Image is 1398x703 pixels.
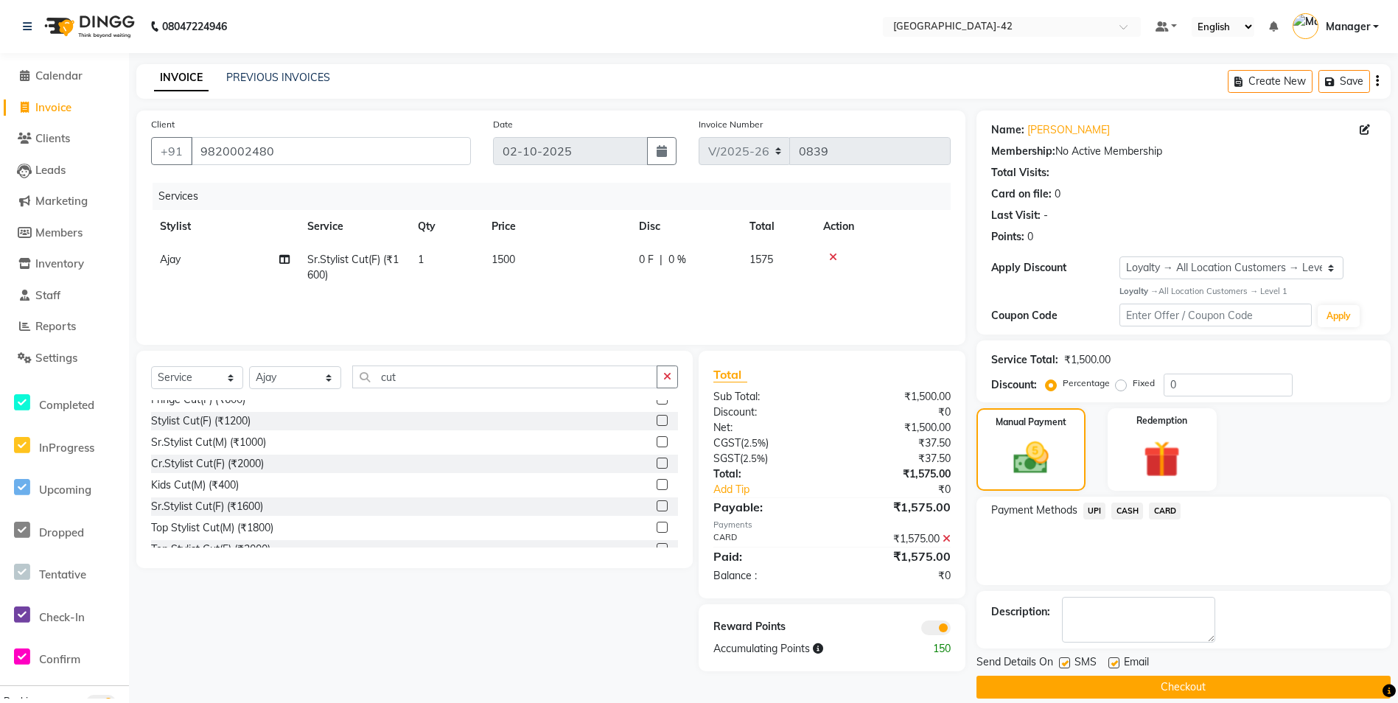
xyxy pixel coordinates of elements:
[991,122,1024,138] div: Name:
[991,260,1119,276] div: Apply Discount
[702,641,897,657] div: Accumulating Points
[991,308,1119,323] div: Coupon Code
[39,441,94,455] span: InProgress
[702,498,832,516] div: Payable:
[1027,229,1033,245] div: 0
[39,567,86,581] span: Tentative
[1124,654,1149,673] span: Email
[352,366,657,388] input: Search or Scan
[151,499,263,514] div: Sr.Stylist Cut(F) (₹1600)
[35,100,71,114] span: Invoice
[154,65,209,91] a: INVOICE
[749,253,773,266] span: 1575
[1318,70,1370,93] button: Save
[1228,70,1313,93] button: Create New
[832,466,962,482] div: ₹1,575.00
[991,377,1037,393] div: Discount:
[483,210,630,243] th: Price
[702,548,832,565] div: Paid:
[1083,503,1106,520] span: UPI
[702,568,832,584] div: Balance :
[744,437,766,449] span: 2.5%
[1002,438,1060,478] img: _cash.svg
[35,225,83,239] span: Members
[1132,436,1192,482] img: _gift.svg
[991,208,1041,223] div: Last Visit:
[35,194,88,208] span: Marketing
[226,71,330,84] a: PREVIOUS INVOICES
[630,210,741,243] th: Disc
[151,118,175,131] label: Client
[35,131,70,145] span: Clients
[1326,19,1370,35] span: Manager
[832,531,962,547] div: ₹1,575.00
[713,436,741,450] span: CGST
[832,389,962,405] div: ₹1,500.00
[991,503,1077,518] span: Payment Methods
[702,436,832,451] div: ( )
[832,405,962,420] div: ₹0
[713,519,951,531] div: Payments
[151,520,273,536] div: Top Stylist Cut(M) (₹1800)
[39,398,94,412] span: Completed
[307,253,399,281] span: Sr.Stylist Cut(F) (₹1600)
[991,144,1376,159] div: No Active Membership
[1111,503,1143,520] span: CASH
[1063,377,1110,390] label: Percentage
[713,367,747,382] span: Total
[1133,377,1155,390] label: Fixed
[35,288,60,302] span: Staff
[151,137,192,165] button: +91
[151,413,251,429] div: Stylist Cut(F) (₹1200)
[1293,13,1318,39] img: Manager
[832,451,962,466] div: ₹37.50
[4,99,125,116] a: Invoice
[151,435,266,450] div: Sr.Stylist Cut(M) (₹1000)
[39,525,84,539] span: Dropped
[4,350,125,367] a: Settings
[4,68,125,85] a: Calendar
[832,548,962,565] div: ₹1,575.00
[702,389,832,405] div: Sub Total:
[853,482,962,497] div: ₹0
[991,604,1050,620] div: Description:
[832,420,962,436] div: ₹1,500.00
[897,641,962,657] div: 150
[639,252,654,267] span: 0 F
[418,253,424,266] span: 1
[35,163,66,177] span: Leads
[4,256,125,273] a: Inventory
[151,210,298,243] th: Stylist
[191,137,471,165] input: Search by Name/Mobile/Email/Code
[493,118,513,131] label: Date
[702,420,832,436] div: Net:
[4,287,125,304] a: Staff
[1055,186,1060,202] div: 0
[991,186,1052,202] div: Card on file:
[832,436,962,451] div: ₹37.50
[1149,503,1181,520] span: CARD
[35,319,76,333] span: Reports
[39,610,85,624] span: Check-In
[702,466,832,482] div: Total:
[4,318,125,335] a: Reports
[1027,122,1110,138] a: [PERSON_NAME]
[660,252,663,267] span: |
[1318,305,1360,327] button: Apply
[991,144,1055,159] div: Membership:
[991,352,1058,368] div: Service Total:
[160,253,181,266] span: Ajay
[35,256,84,270] span: Inventory
[492,253,515,266] span: 1500
[38,6,139,47] img: logo
[741,210,814,243] th: Total
[702,405,832,420] div: Discount:
[1119,286,1158,296] strong: Loyalty →
[832,498,962,516] div: ₹1,575.00
[1136,414,1187,427] label: Redemption
[702,531,832,547] div: CARD
[35,351,77,365] span: Settings
[991,165,1049,181] div: Total Visits:
[4,130,125,147] a: Clients
[151,542,270,557] div: Top Stylist Cut(F) (₹2000)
